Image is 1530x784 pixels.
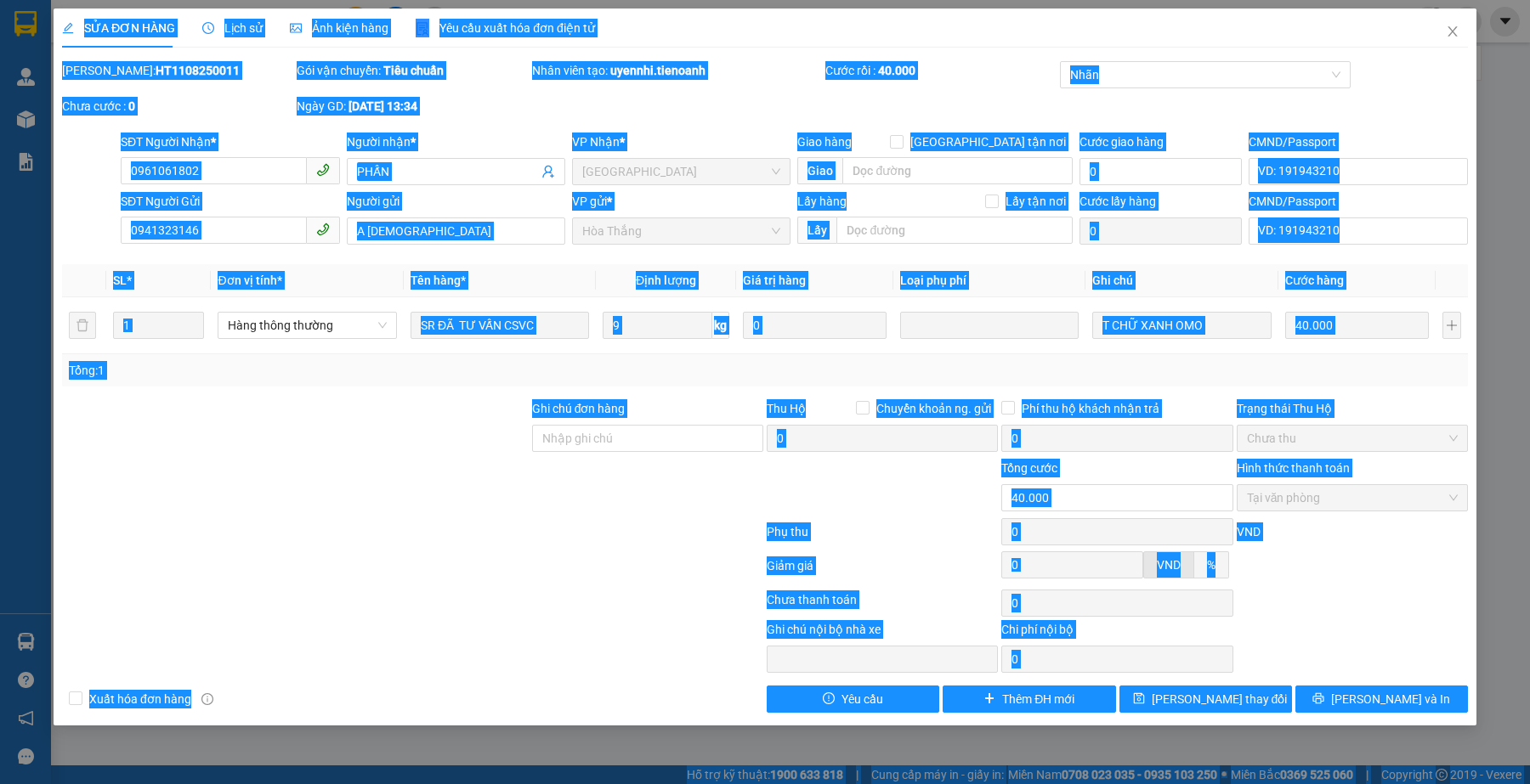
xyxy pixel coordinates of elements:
div: Phụ thu [765,522,1000,552]
button: save[PERSON_NAME] thay đổi [1119,685,1292,713]
div: Chưa cước : [62,97,293,116]
span: Chuyển khoản ng. gửi [870,399,998,418]
span: Xuất hóa đơn hàng [82,690,198,708]
span: close [1446,25,1459,38]
div: [PERSON_NAME]: [62,61,293,80]
div: Ngày GD: [297,97,528,116]
span: Cước hàng [1285,274,1344,287]
div: CMND/Passport [1249,192,1467,211]
span: VP Nhận [572,135,620,149]
button: plus [1442,312,1461,339]
img: icon [416,22,429,36]
span: clock-circle [202,22,214,34]
span: Lịch sử [202,21,263,35]
span: kg [712,312,729,339]
input: VD: Bàn, Ghế [411,312,589,339]
button: delete [69,312,96,339]
span: Đơn vị tính [218,274,281,287]
input: 0 [743,312,887,339]
span: printer [1312,692,1324,706]
label: Ghi chú đơn hàng [532,402,626,415]
div: Tổng: 1 [69,361,591,380]
span: phone [316,223,330,236]
span: Thêm ĐH mới [1002,690,1074,708]
b: 40.000 [878,64,915,77]
span: [PERSON_NAME] thay đổi [1152,690,1288,708]
span: Phí thu hộ khách nhận trả [1015,399,1166,418]
div: CMND/Passport [1249,133,1467,151]
span: SỬA ĐƠN HÀNG [62,21,175,35]
span: Thu Hộ [767,402,806,415]
span: Hàng thông thường [228,313,386,338]
button: Close [1429,8,1476,56]
input: Cước giao hàng [1079,158,1242,185]
button: printer[PERSON_NAME] và In [1295,685,1468,713]
div: Nhân viên tạo: [532,61,822,80]
input: Cước lấy hàng [1079,217,1242,245]
input: Ghi Chú [1092,312,1271,339]
button: exclamation-circleYêu cầu [767,685,939,713]
span: [GEOGRAPHIC_DATA] tận nơi [904,133,1073,151]
span: edit [62,22,74,34]
span: Tên hàng [411,274,466,287]
span: Định lượng [636,274,696,287]
span: user-add [541,165,555,178]
input: 0 [1285,312,1429,339]
div: SĐT Người Gửi [121,192,339,211]
input: Ghi chú đơn hàng [532,425,763,452]
span: Tổng cước [1001,461,1057,475]
span: Ảnh kiện hàng [290,21,388,35]
span: Thủ Đức [582,159,780,184]
span: [PERSON_NAME] và In [1331,690,1450,708]
div: Người nhận [347,133,565,151]
div: Ghi chú nội bộ nhà xe [767,620,998,646]
span: Giá trị hàng [743,274,806,287]
span: save [1133,692,1145,706]
div: VP gửi [572,192,790,211]
b: [DATE] 13:34 [348,99,417,113]
span: Giao hàng [797,135,852,149]
label: Cước lấy hàng [1079,195,1156,208]
b: uyennhi.tienoanh [610,64,705,77]
div: Trạng thái Thu Hộ [1237,399,1468,418]
div: Giảm giá [765,556,1000,586]
span: Yêu cầu [841,690,883,708]
span: VND [1237,525,1261,539]
span: picture [290,22,302,34]
div: Chi phí nội bộ [1001,620,1232,646]
b: Tiêu chuẩn [383,64,444,77]
span: VND [1157,558,1181,572]
span: Lấy hàng [797,195,847,208]
span: exclamation-circle [823,692,835,706]
span: SL [113,274,127,287]
th: Loại phụ phí [893,264,1085,297]
span: Giao [797,157,842,184]
div: Gói vận chuyển: [297,61,528,80]
input: Dọc đường [842,157,1073,184]
span: Hòa Thắng [582,218,780,244]
span: info-circle [201,693,213,705]
button: plusThêm ĐH mới [943,685,1115,713]
label: Cước giao hàng [1079,135,1164,149]
th: Ghi chú [1085,264,1278,297]
div: SĐT Người Nhận [121,133,339,151]
div: Cước rồi : [825,61,1057,80]
span: Lấy [797,217,836,244]
span: phone [316,163,330,177]
span: % [1207,558,1215,572]
span: plus [983,692,995,706]
span: Chưa thu [1247,426,1458,451]
span: Lấy tận nơi [999,192,1073,211]
span: Yêu cầu xuất hóa đơn điện tử [416,21,595,35]
div: Người gửi [347,192,565,211]
input: Dọc đường [836,217,1073,244]
div: Chưa thanh toán [765,590,1000,620]
label: Hình thức thanh toán [1237,461,1350,475]
b: HT1108250011 [156,64,240,77]
span: Tại văn phòng [1247,485,1458,510]
b: 0 [128,99,135,113]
